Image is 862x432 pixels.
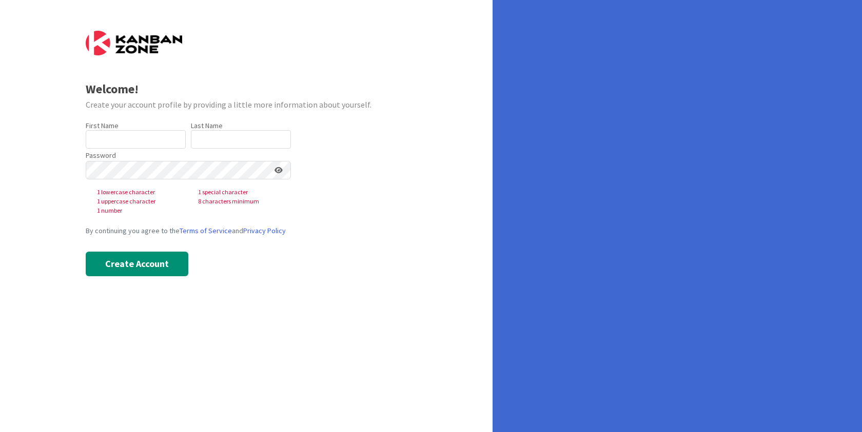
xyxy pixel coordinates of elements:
[86,80,407,98] div: Welcome!
[191,121,223,130] label: Last Name
[243,226,286,235] a: Privacy Policy
[190,197,291,206] span: 8 characters minimum
[89,206,190,215] span: 1 number
[86,121,119,130] label: First Name
[89,188,190,197] span: 1 lowercase character
[86,225,407,236] div: By continuing you agree to the and
[190,188,291,197] span: 1 special character
[89,197,190,206] span: 1 uppercase character
[86,150,116,161] label: Password
[86,31,182,55] img: Kanban Zone
[86,98,407,111] div: Create your account profile by providing a little more information about yourself.
[180,226,232,235] a: Terms of Service
[86,252,188,276] button: Create Account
